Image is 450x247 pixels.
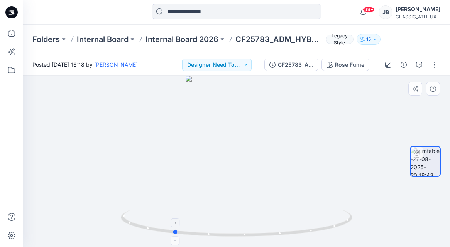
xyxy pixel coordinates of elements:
p: CF25783_ADM_HYBRID SHORT26Aug25 [235,34,323,45]
a: Internal Board 2026 [145,34,218,45]
span: Posted [DATE] 16:18 by [32,60,138,69]
button: 15 [357,34,381,45]
div: [PERSON_NAME] [396,5,440,14]
img: turntable-27-08-2025-20:18:43 [411,147,440,176]
span: 99+ [363,7,374,13]
button: Legacy Style [323,34,354,45]
button: Details [398,59,410,71]
div: CLASSIC_ATHLUX [396,14,440,20]
a: [PERSON_NAME] [94,61,138,68]
button: Rose Fume [321,59,369,71]
div: CF25783_ADM_HYBRID SHORT26Aug25 [278,60,313,69]
button: CF25783_ADM_HYBRID SHORT26Aug25 [264,59,318,71]
a: Folders [32,34,60,45]
span: Legacy Style [326,35,354,44]
div: JB [379,5,392,19]
a: Internal Board [77,34,129,45]
div: Rose Fume [335,60,364,69]
p: 15 [366,35,371,44]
